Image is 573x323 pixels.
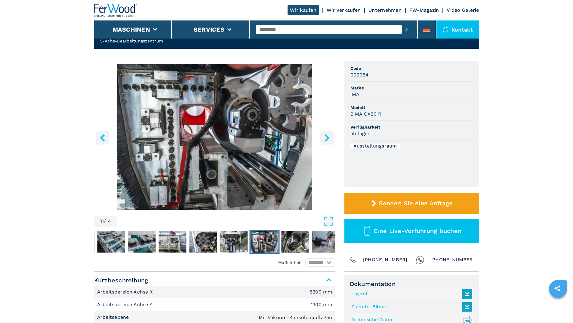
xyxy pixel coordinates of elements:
[349,256,357,264] img: Phone
[350,65,473,71] span: Code
[97,231,125,253] img: 6da968d286256562578844f4212d9636
[447,7,479,13] a: Video Galerie
[94,4,137,17] img: Ferwood
[312,231,340,253] img: 5f1f2e0595b051f5c7f4f5a48d4417be
[97,301,154,308] p: Arbeitsbereich Achse Y
[219,230,249,254] button: Go to Slide 10
[127,230,157,254] button: Go to Slide 7
[189,231,217,253] img: f7fcc63916a186e3d6eef65e480e0614
[351,302,469,312] a: Zipdatei Bilder
[128,231,156,253] img: d3f6fb33ffbd18b9602b75737726f954
[157,230,187,254] button: Go to Slide 8
[97,289,155,295] p: Arbeitsbereich Achse X
[106,219,111,224] span: 14
[280,230,310,254] button: Go to Slide 12
[259,315,332,320] em: Mit Vakuum-Konsolenauflagen
[220,231,248,253] img: 4af0d0862faa6bd3222e608c53bc90e0
[96,230,126,254] button: Go to Slide 6
[281,231,309,253] img: f53747a99b359db64ba0023c603547fd
[94,275,335,286] span: Kurzbeschreibung
[311,302,332,307] em: 1300 mm
[350,91,360,98] h3: IMA
[278,259,302,266] em: Maßeinheit
[379,200,453,207] span: Senden Sie eine Anfrage
[94,64,335,210] div: Go to Slide 11
[374,227,461,234] span: Eine Live-Vorführung buchen
[402,23,411,36] button: submit-button
[350,130,370,137] h3: ab lager
[194,26,224,33] button: Services
[344,193,479,214] button: Senden Sie eine Anfrage
[436,20,479,39] div: Kontakt
[368,7,402,13] a: Unternehmen
[416,256,424,264] img: Whatsapp
[188,230,218,254] button: Go to Slide 9
[350,144,400,148] div: Ausstellungsraum
[350,280,474,287] span: Dokumentation
[288,5,319,15] a: Wir kaufen
[442,26,448,33] img: Kontakt
[97,314,131,321] p: Arbeitsebene
[327,7,361,13] a: Wir verkaufen
[96,131,109,144] button: left-button
[310,290,332,294] em: 5300 mm
[350,104,473,110] span: Modell
[251,231,278,253] img: 6fe6e38ccb93060b1a5f604d12da3a96
[344,219,479,243] button: Eine Live-Vorführung buchen
[547,296,568,318] iframe: Chat
[409,7,439,13] a: FW-Magazin
[100,219,104,224] span: 11
[363,256,408,264] span: [PHONE_NUMBER]
[159,231,186,253] img: ea74a57609d7dfb7f0cbdc36b21d5b83
[119,216,334,227] button: Open Fullscreen
[350,85,473,91] span: Marke
[94,64,335,210] img: 5-Achs-Bearbeitungszentrum IMA BIMA GX30 R
[430,256,475,264] span: [PHONE_NUMBER]
[320,131,334,144] button: right-button
[350,71,369,78] h3: 006054
[351,289,469,299] a: Layout
[100,38,173,44] h2: 5-Achs-Bearbeitungszentrum
[249,230,279,254] button: Go to Slide 11
[112,26,150,33] button: Maschinen
[550,281,565,296] a: sharethis
[311,230,341,254] button: Go to Slide 13
[104,219,106,224] span: /
[350,124,473,130] span: Verfügbarkeit
[350,110,382,117] h3: BIMA GX30 R
[66,231,94,253] img: a6ddf0d72e94a3d0a0c1f2279b5df692
[65,230,95,254] button: Go to Slide 5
